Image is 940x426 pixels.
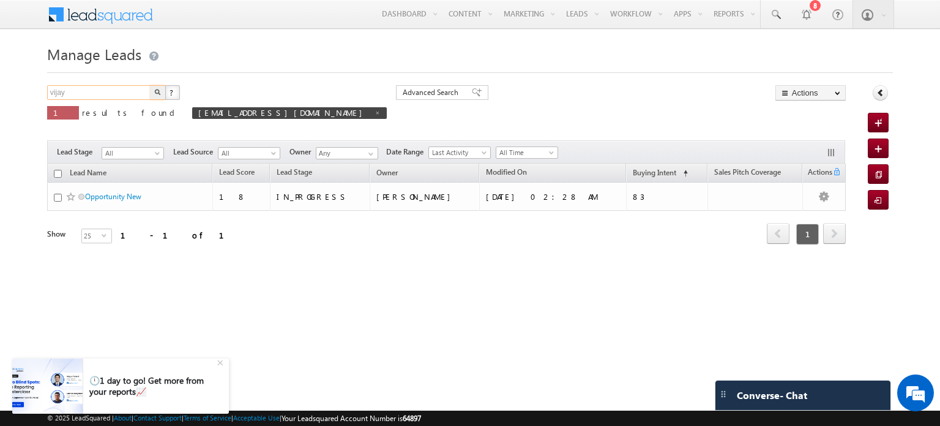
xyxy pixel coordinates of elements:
[218,148,277,159] span: All
[47,44,141,64] span: Manage Leads
[57,146,102,158] span: Lead Stage
[486,167,527,177] span: Modified On
[678,169,688,178] span: (sorted ascending)
[496,147,554,158] span: All Time
[708,165,787,181] a: Sales Pitch Coverage
[486,191,621,202] div: [DATE] 02:28 AM
[198,107,368,118] span: [EMAIL_ADDRESS][DOMAIN_NAME]
[429,147,487,158] span: Last Activity
[184,414,231,422] a: Terms of Service
[803,165,832,181] span: Actions
[823,224,846,244] a: next
[767,223,789,244] span: prev
[362,148,377,160] a: Show All Items
[89,375,215,397] div: 🕛1 day to go! Get more from your reports📈
[173,146,218,158] span: Lead Source
[403,414,421,423] span: 64897
[219,191,265,202] div: 18
[219,167,255,177] span: Lead Score
[82,229,102,243] span: 25
[82,107,179,118] span: results found
[386,146,428,158] span: Date Range
[737,390,807,401] span: Converse - Chat
[165,85,180,100] button: ?
[114,414,132,422] a: About
[428,146,491,159] a: Last Activity
[633,191,702,202] div: 83
[823,223,846,244] span: next
[496,146,558,159] a: All Time
[376,191,474,202] div: [PERSON_NAME]
[480,165,533,181] a: Modified On
[714,167,781,177] span: Sales Pitch Coverage
[102,148,160,159] span: All
[133,414,182,422] a: Contact Support
[403,87,462,98] span: Advanced Search
[12,359,83,414] img: pictures
[277,167,312,177] span: Lead Stage
[796,224,819,245] span: 1
[214,354,229,369] div: +
[767,224,789,244] a: prev
[775,85,846,101] button: Actions
[64,166,113,182] a: Lead Name
[213,165,261,181] a: Lead Score
[718,389,728,399] img: carter-drag
[85,192,141,201] a: Opportunity New
[316,147,378,159] input: Type to Search
[218,147,280,159] a: All
[53,107,73,118] span: 1
[277,191,364,202] div: IN_PROGRESS
[282,414,421,423] span: Your Leadsquared Account Number is
[376,168,398,177] span: Owner
[633,168,676,177] span: Buying Intent
[154,89,160,95] img: Search
[47,229,72,240] div: Show
[54,170,62,178] input: Check all records
[233,414,280,422] a: Acceptable Use
[102,147,164,159] a: All
[102,232,111,238] span: select
[121,228,239,242] div: 1 - 1 of 1
[47,413,421,424] span: © 2025 LeadSquared | | | | |
[289,146,316,158] span: Owner
[270,165,318,181] a: Lead Stage
[627,165,694,181] a: Buying Intent (sorted ascending)
[170,87,175,97] span: ?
